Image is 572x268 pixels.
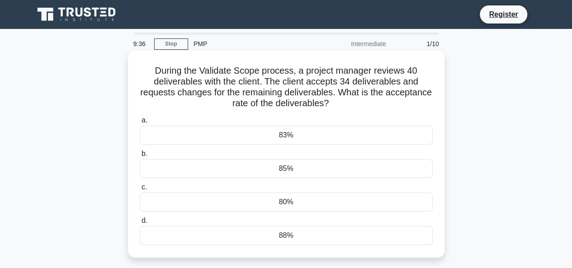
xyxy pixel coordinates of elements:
[140,159,433,178] div: 85%
[128,35,154,53] div: 9:36
[154,38,188,50] a: Stop
[139,65,434,109] h5: During the Validate Scope process, a project manager reviews 40 deliverables with the client. The...
[483,9,523,20] a: Register
[142,216,147,224] span: d.
[142,116,147,124] span: a.
[188,35,312,53] div: PMP
[312,35,392,53] div: Intermediate
[142,183,147,191] span: c.
[140,193,433,212] div: 80%
[140,126,433,145] div: 83%
[142,150,147,157] span: b.
[140,226,433,245] div: 88%
[392,35,444,53] div: 1/10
